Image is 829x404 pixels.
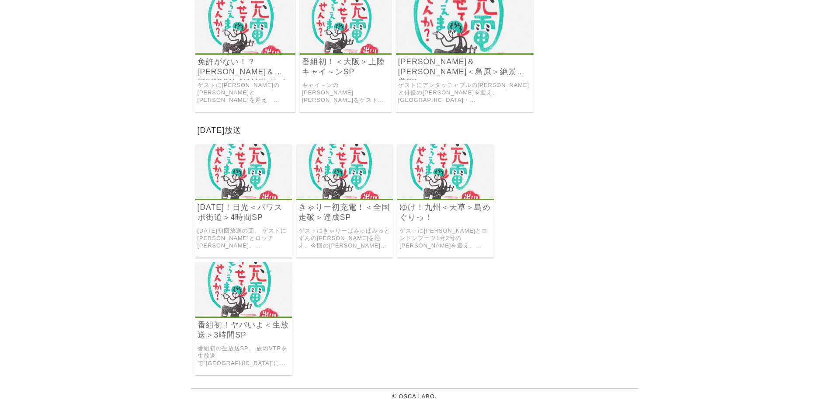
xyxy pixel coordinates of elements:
[399,202,492,223] a: ゆけ！九州＜天草＞島めぐりっ！
[302,82,389,104] a: キャイ～ンの[PERSON_NAME] [PERSON_NAME]をゲストに迎えて、兵庫の[PERSON_NAME]から[GEOGRAPHIC_DATA]の[PERSON_NAME][GEOGR...
[198,345,290,367] a: 番組初の生放送SP。 旅のVTRを生放送で”[GEOGRAPHIC_DATA]”にお邪魔して一緒に見ます。 VTRでは、ゲストに[PERSON_NAME]と[PERSON_NAME]を迎えて、[...
[300,47,392,55] a: 出川哲朗の充電させてもらえませんか？ 行くぞ”大阪”初上陸！天空の竹田城から丹波篠山ぬけてノスタルジック街道113㌔！松茸に但馬牛！黒豆に栗！美味しいモノだらけでキャイ～ンが大興奮！ヤバいよ²SP
[195,193,292,200] a: 出川哲朗の充電させてもらえませんか？ 新春！最強パワスポ街道212㌔！日光東照宮から筑波山ぬけて鹿島神社へ！ですがひぇ～上川隆也が初登場でドッキドキ！中岡も大島もっ！めでたすぎてヤバいよ²SP
[399,227,492,249] a: ゲストに[PERSON_NAME]とロンドンブーツ1号2号の[PERSON_NAME]を迎え、[GEOGRAPHIC_DATA]の[PERSON_NAME]から絶景のパワースポット・[PERSO...
[296,193,393,200] a: 出川哲朗の充電させてもらえませんか？ ついに宮城県で全国制覇！絶景の紅葉街道”金色の鳴子峡”から”日本三景松島”までズズーっと108㌔！きゃりーぱみゅぱみゅが初登場で飯尾も絶好調！ヤバいよ²SP
[198,82,293,104] a: ゲストに[PERSON_NAME]の[PERSON_NAME]と[PERSON_NAME]を迎え、[PERSON_NAME][GEOGRAPHIC_DATA]の[PERSON_NAME]から[G...
[398,82,532,104] a: ゲストにアンタッチャブルの[PERSON_NAME]と俳優の[PERSON_NAME]を迎え、[GEOGRAPHIC_DATA]・[GEOGRAPHIC_DATA]から[PERSON_NAME]...
[298,202,391,223] a: きゃりー初充電！＜全国走破＞達成SP
[396,47,534,55] a: 出川哲朗の充電させてもらえませんか？ 島原半島から有明海渡って水の都柳川ぬけて絶景街道125㌔！目指すは久留米”水天宮”！ですがザキヤマ乱入＆塚本高史が初登場で哲朗タジタジ！ヤバいよ²SP
[397,193,494,200] a: 出川哲朗の充電させてもらえませんか？ ルンルンッ天草”島めぐり”！富岡城から絶景夕日パワスポ目指して114㌔！絶品グルメだらけなんですが千秋もロンブー亮も腹ペコでヤバいよ²SP
[298,227,391,249] a: ゲストにきゃりーぱみゅぱみゅとずんの[PERSON_NAME]を迎え、今回の[PERSON_NAME][GEOGRAPHIC_DATA]の回で47都道府県走破達成！”金色の[GEOGRAPHIC...
[195,144,292,199] img: icon-320px.png
[302,57,389,77] a: 番組初！＜大阪＞上陸キャイ～ンSP
[195,310,292,318] a: 出川哲朗の充電させてもらえませんか？ ワォ！”生放送”で一緒に充電みてねSPだッ！温泉天国”日田街道”をパワスポ宇戸の庄から131㌔！ですが…初の生放送に哲朗もドキドキでヤバいよ²SP
[198,227,290,249] a: [DATE]初回放送の回。 ゲストに[PERSON_NAME]とロッチ[PERSON_NAME]、[PERSON_NAME][GEOGRAPHIC_DATA]の[PERSON_NAME]を迎え、...
[191,389,638,404] p: © OSCA LABO.
[198,57,293,77] a: 免許がない！？[PERSON_NAME]＆[PERSON_NAME] サバ街道SP
[195,262,292,317] img: icon-320px.png
[195,47,295,55] a: 出川哲朗の充電させてもらえませんか？ うんまーっ福井県！小浜からサバ街道を125㌔！チョイと琵琶湖畔ぬけて”世界遺産”下鴨神社へ！アンジャ児嶋は絶好調ですが一茂さんがまさかの⁉でヤバいよ²SP
[198,320,290,340] a: 番組初！ヤバいよ＜生放送＞3時間SP
[195,123,494,138] h2: [DATE]放送
[198,202,290,223] a: [DATE]！日光＜パワスポ街道＞4時間SP
[296,144,393,199] img: icon-320px.png
[397,144,494,199] img: icon-320px.png
[398,57,532,77] a: [PERSON_NAME]＆[PERSON_NAME]＜島原＞絶景街道SP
